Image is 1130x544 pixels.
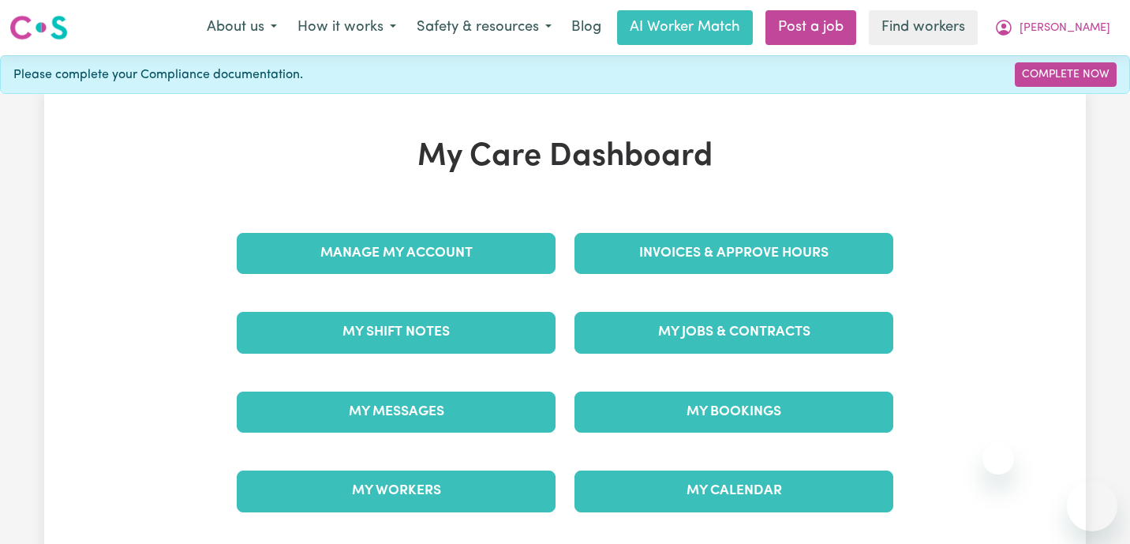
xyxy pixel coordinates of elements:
a: AI Worker Match [617,10,753,45]
span: [PERSON_NAME] [1020,20,1110,37]
a: Invoices & Approve Hours [574,233,893,274]
button: About us [196,11,287,44]
a: My Messages [237,392,556,433]
iframe: Button to launch messaging window [1067,481,1117,531]
a: My Workers [237,471,556,512]
a: Post a job [765,10,856,45]
a: Find workers [869,10,978,45]
button: My Account [984,11,1121,44]
a: Careseekers logo [9,9,68,46]
a: My Bookings [574,392,893,433]
a: Manage My Account [237,233,556,274]
img: Careseekers logo [9,13,68,42]
a: My Jobs & Contracts [574,312,893,353]
span: Please complete your Compliance documentation. [13,66,303,84]
a: My Shift Notes [237,312,556,353]
button: How it works [287,11,406,44]
a: My Calendar [574,471,893,512]
button: Safety & resources [406,11,562,44]
a: Complete Now [1015,62,1117,87]
h1: My Care Dashboard [227,138,903,176]
a: Blog [562,10,611,45]
iframe: Close message [982,443,1014,475]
